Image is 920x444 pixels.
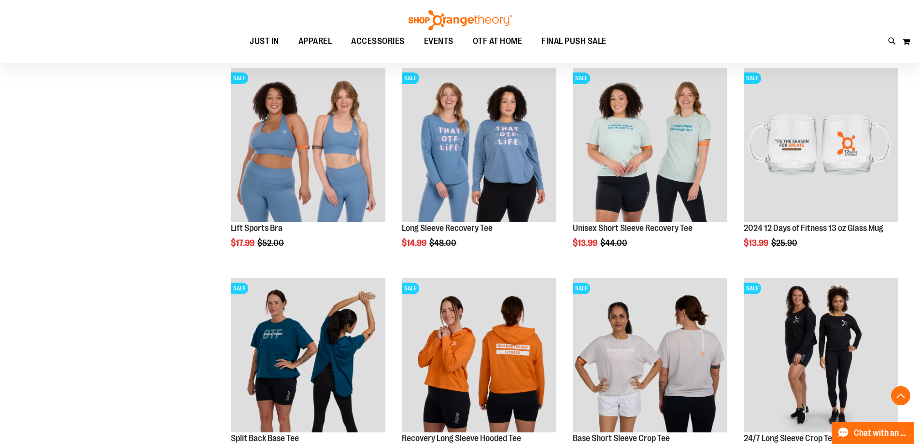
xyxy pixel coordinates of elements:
[744,238,770,248] span: $13.99
[402,433,521,443] a: Recovery Long Sleeve Hooded Tee
[854,429,908,438] span: Chat with an Expert
[600,238,629,248] span: $44.00
[250,30,279,52] span: JUST IN
[231,433,299,443] a: Split Back Base Tee
[226,63,390,272] div: product
[402,68,556,222] img: Main of 2024 AUGUST Long Sleeve Recovery Tee
[573,72,590,84] span: SALE
[231,68,385,224] a: Main of 2024 Covention Lift Sports BraSALE
[744,72,761,84] span: SALE
[573,433,670,443] a: Base Short Sleeve Crop Tee
[573,283,590,294] span: SALE
[744,68,898,222] img: Main image of 2024 12 Days of Fitness 13 oz Glass Mug
[402,283,419,294] span: SALE
[568,63,732,272] div: product
[231,223,283,233] a: Lift Sports Bra
[231,68,385,222] img: Main of 2024 Covention Lift Sports Bra
[832,422,915,444] button: Chat with an Expert
[429,238,458,248] span: $48.00
[541,30,607,52] span: FINAL PUSH SALE
[402,223,493,233] a: Long Sleeve Recovery Tee
[771,238,799,248] span: $25.90
[532,30,616,52] a: FINAL PUSH SALE
[351,30,405,52] span: ACCESSORIES
[573,68,727,222] img: Main of 2024 AUGUST Unisex Short Sleeve Recovery Tee
[424,30,453,52] span: EVENTS
[739,63,903,272] div: product
[744,283,761,294] span: SALE
[402,278,556,434] a: Main Image of Recovery Long Sleeve Hooded TeeSALE
[463,30,532,53] a: OTF AT HOME
[573,68,727,224] a: Main of 2024 AUGUST Unisex Short Sleeve Recovery TeeSALE
[240,30,289,53] a: JUST IN
[414,30,463,53] a: EVENTS
[573,223,693,233] a: Unisex Short Sleeve Recovery Tee
[397,63,561,272] div: product
[298,30,332,52] span: APPAREL
[473,30,523,52] span: OTF AT HOME
[402,278,556,432] img: Main Image of Recovery Long Sleeve Hooded Tee
[744,433,836,443] a: 24/7 Long Sleeve Crop Tee
[744,278,898,432] img: 24/7 Long Sleeve Crop Tee
[573,278,727,434] a: Main Image of Base Short Sleeve Crop TeeSALE
[402,72,419,84] span: SALE
[891,386,910,405] button: Back To Top
[744,278,898,434] a: 24/7 Long Sleeve Crop TeeSALE
[402,68,556,224] a: Main of 2024 AUGUST Long Sleeve Recovery TeeSALE
[407,10,513,30] img: Shop Orangetheory
[573,278,727,432] img: Main Image of Base Short Sleeve Crop Tee
[231,278,385,434] a: Split Back Base TeeSALE
[573,238,599,248] span: $13.99
[289,30,342,53] a: APPAREL
[257,238,285,248] span: $52.00
[231,278,385,432] img: Split Back Base Tee
[231,238,256,248] span: $17.99
[744,223,883,233] a: 2024 12 Days of Fitness 13 oz Glass Mug
[231,72,248,84] span: SALE
[231,283,248,294] span: SALE
[341,30,414,53] a: ACCESSORIES
[402,238,428,248] span: $14.99
[744,68,898,224] a: Main image of 2024 12 Days of Fitness 13 oz Glass MugSALE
